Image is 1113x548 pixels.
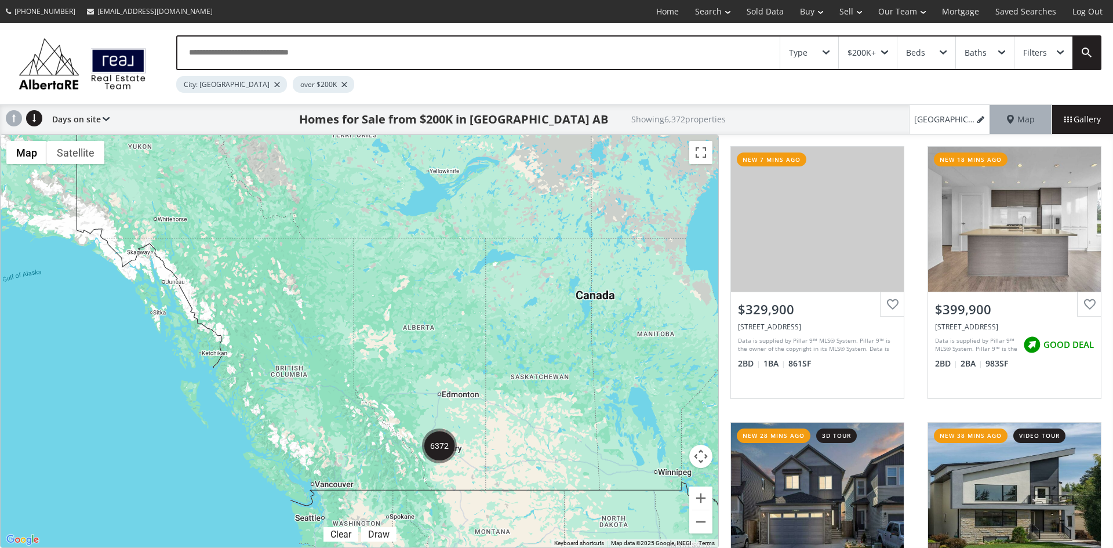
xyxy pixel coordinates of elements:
div: 38 9 Street NE #304, Calgary, AB T2E 7K9 [935,322,1094,332]
img: Google [3,532,42,547]
span: [PHONE_NUMBER] [14,6,75,16]
span: [EMAIL_ADDRESS][DOMAIN_NAME] [97,6,213,16]
a: new 18 mins ago$399,900[STREET_ADDRESS]Data is supplied by Pillar 9™ MLS® System. Pillar 9™ is th... [916,135,1113,411]
button: Show street map [6,141,47,164]
button: Zoom in [689,487,712,510]
div: Data is supplied by Pillar 9™ MLS® System. Pillar 9™ is the owner of the copyright in its MLS® Sy... [935,336,1017,354]
div: Clear [328,529,354,540]
span: Map data ©2025 Google, INEGI [611,540,692,546]
div: $329,900 [738,300,897,318]
span: 2 BA [961,358,983,369]
div: Gallery [1052,105,1113,134]
div: $200K+ [848,49,876,57]
a: Terms [699,540,715,546]
span: 1 BA [763,358,785,369]
div: Data is supplied by Pillar 9™ MLS® System. Pillar 9™ is the owner of the copyright in its MLS® Sy... [738,336,894,354]
div: 860 Midridge Drive SE #632, Calgary, AB T2X 1K1 [738,322,897,332]
a: [GEOGRAPHIC_DATA], over $200K (1) [909,105,990,134]
button: Show satellite imagery [47,141,104,164]
span: 2 BD [738,358,761,369]
button: Map camera controls [689,445,712,468]
h1: Homes for Sale from $200K in [GEOGRAPHIC_DATA] AB [299,111,608,128]
button: Zoom out [689,510,712,534]
span: Gallery [1064,114,1101,125]
span: Map [1007,114,1035,125]
span: 983 SF [985,358,1008,369]
div: Draw [365,529,392,540]
img: rating icon [1020,333,1043,357]
div: Map [990,105,1052,134]
span: 2 BD [935,358,958,369]
a: [EMAIL_ADDRESS][DOMAIN_NAME] [81,1,219,22]
div: City: [GEOGRAPHIC_DATA] [176,76,287,93]
div: Days on site [46,105,110,134]
a: Open this area in Google Maps (opens a new window) [3,532,42,547]
div: $399,900 [935,300,1094,318]
div: over $200K [293,76,354,93]
div: Filters [1023,49,1047,57]
div: 6372 [422,429,457,463]
h2: Showing 6,372 properties [631,115,726,124]
a: new 7 mins ago$329,900[STREET_ADDRESS]Data is supplied by Pillar 9™ MLS® System. Pillar 9™ is the... [719,135,916,411]
img: Logo [13,35,152,93]
div: Beds [906,49,925,57]
button: Keyboard shortcuts [554,539,604,547]
span: [GEOGRAPHIC_DATA], over $200K (1) [914,114,975,125]
div: Click to draw. [361,529,397,540]
div: Baths [965,49,987,57]
span: GOOD DEAL [1043,339,1094,351]
button: Toggle fullscreen view [689,141,712,164]
div: Click to clear. [323,529,358,540]
span: 861 SF [788,358,811,369]
div: Type [789,49,808,57]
